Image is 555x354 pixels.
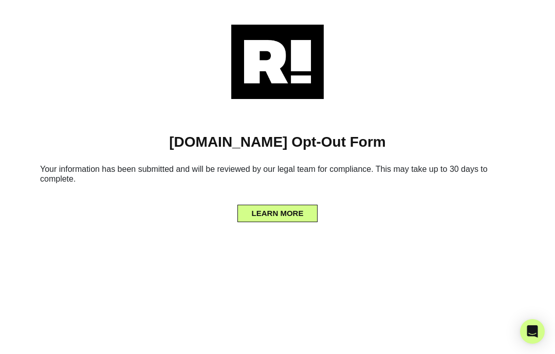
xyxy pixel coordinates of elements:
h1: [DOMAIN_NAME] Opt-Out Form [15,133,540,151]
button: LEARN MORE [237,205,318,222]
img: Retention.com [231,25,324,99]
div: Open Intercom Messenger [520,319,545,344]
a: LEARN MORE [237,206,318,214]
h6: Your information has been submitted and will be reviewed by our legal team for compliance. This m... [15,160,540,192]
